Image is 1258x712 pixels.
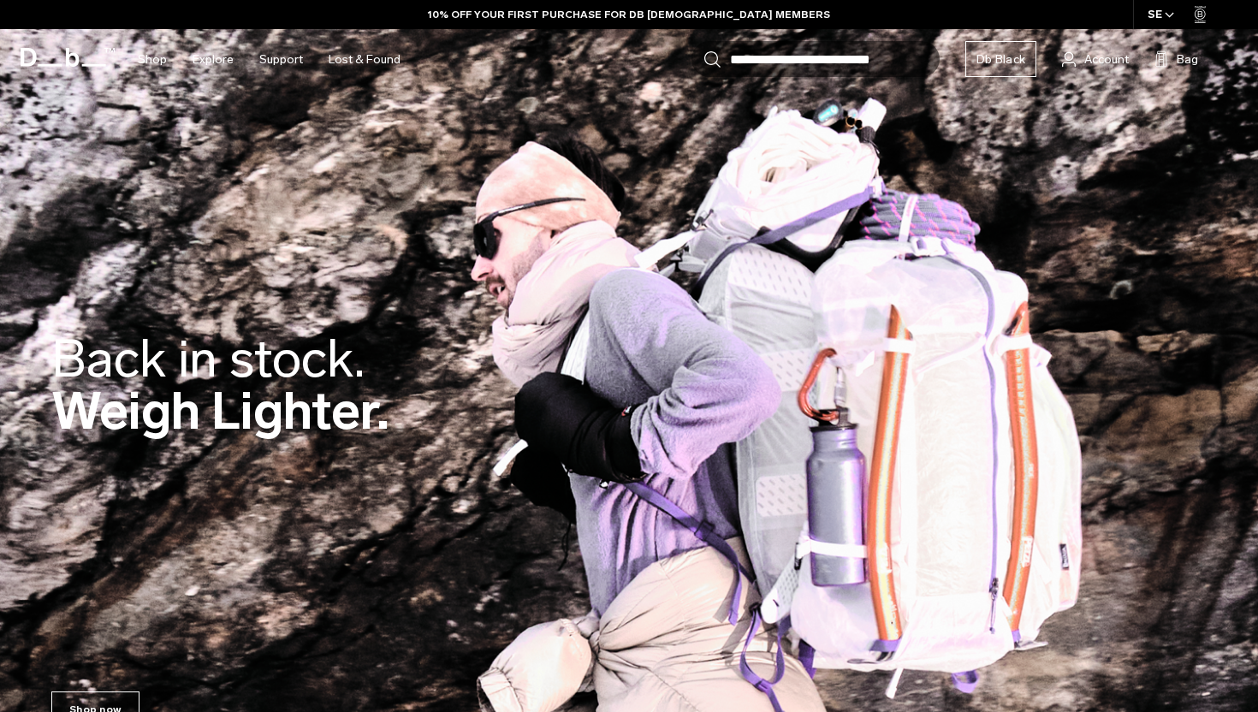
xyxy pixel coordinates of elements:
nav: Main Navigation [125,29,413,90]
a: Account [1062,49,1129,69]
span: Bag [1177,50,1198,68]
a: Explore [193,29,234,90]
a: 10% OFF YOUR FIRST PURCHASE FOR DB [DEMOGRAPHIC_DATA] MEMBERS [428,7,830,22]
button: Bag [1154,49,1198,69]
h2: Weigh Lighter. [51,333,389,437]
a: Db Black [965,41,1036,77]
a: Shop [138,29,167,90]
span: Account [1084,50,1129,68]
a: Lost & Found [329,29,401,90]
span: Back in stock. [51,328,365,390]
a: Support [259,29,303,90]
